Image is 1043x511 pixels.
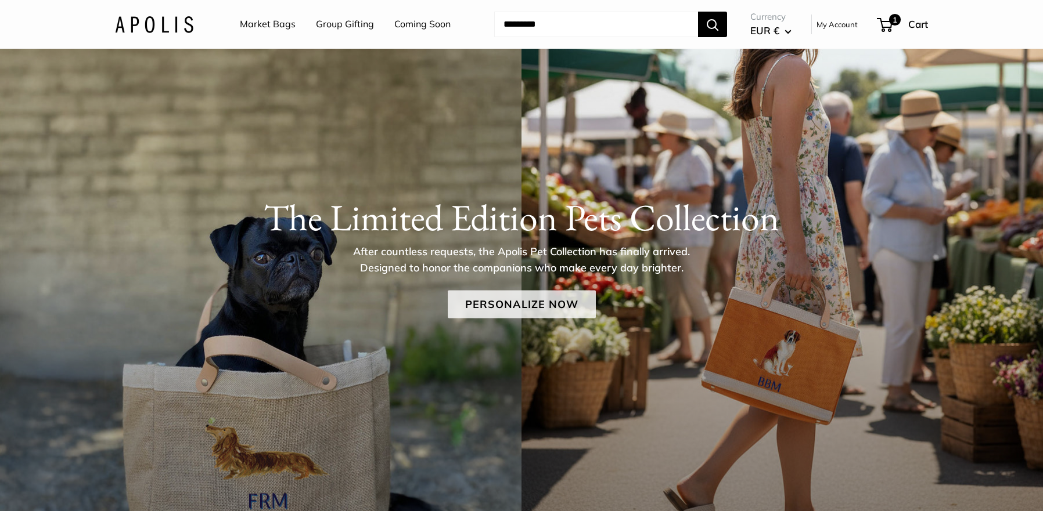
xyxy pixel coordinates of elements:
span: 1 [889,14,901,26]
a: Coming Soon [394,16,451,33]
img: Apolis [115,16,193,32]
a: Group Gifting [316,16,374,33]
a: My Account [817,17,858,31]
button: EUR € [750,21,792,40]
input: Search... [494,12,698,37]
a: Market Bags [240,16,296,33]
h1: The Limited Edition Pets Collection [115,195,928,240]
a: 1 Cart [878,15,928,34]
button: Search [698,12,727,37]
span: EUR € [750,24,779,37]
a: Personalize Now [448,291,596,318]
p: After countless requests, the Apolis Pet Collection has finally arrived. Designed to honor the co... [333,244,710,276]
span: Currency [750,9,792,25]
span: Cart [908,18,928,30]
